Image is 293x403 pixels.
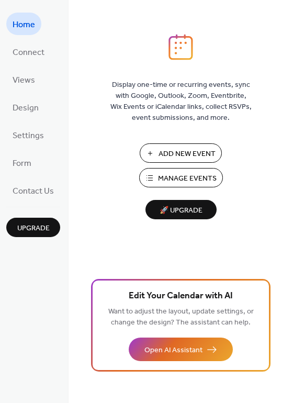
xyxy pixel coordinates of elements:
[13,128,44,144] span: Settings
[152,204,210,218] span: 🚀 Upgrade
[144,345,202,356] span: Open AI Assistant
[108,305,254,330] span: Want to adjust the layout, update settings, or change the design? The assistant can help.
[159,149,216,160] span: Add New Event
[6,40,51,63] a: Connect
[13,44,44,61] span: Connect
[6,96,45,118] a: Design
[6,179,60,201] a: Contact Us
[129,289,233,304] span: Edit Your Calendar with AI
[13,100,39,116] span: Design
[13,183,54,199] span: Contact Us
[139,168,223,187] button: Manage Events
[17,223,50,234] span: Upgrade
[6,68,41,91] a: Views
[6,124,50,146] a: Settings
[13,72,35,88] span: Views
[6,13,41,35] a: Home
[13,155,31,172] span: Form
[6,151,38,174] a: Form
[145,200,217,219] button: 🚀 Upgrade
[140,143,222,163] button: Add New Event
[168,34,193,60] img: logo_icon.svg
[158,173,217,184] span: Manage Events
[110,80,252,124] span: Display one-time or recurring events, sync with Google, Outlook, Zoom, Eventbrite, Wix Events or ...
[129,338,233,361] button: Open AI Assistant
[13,17,35,33] span: Home
[6,218,60,237] button: Upgrade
